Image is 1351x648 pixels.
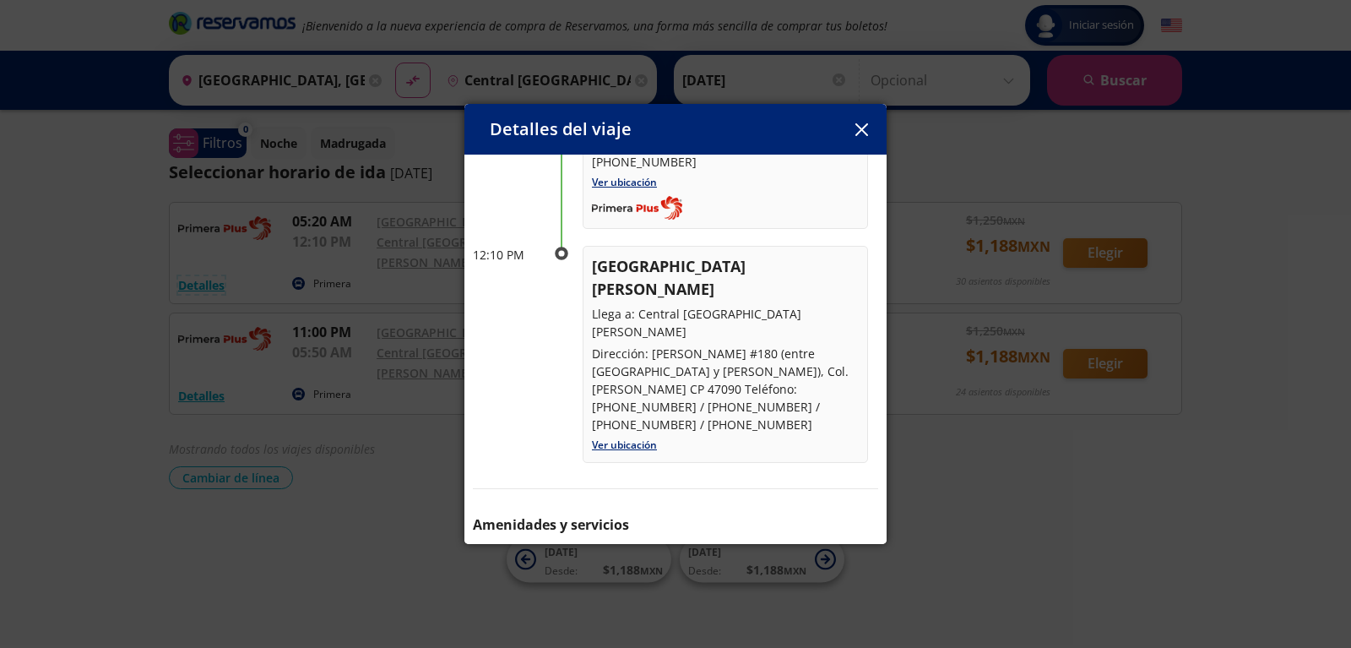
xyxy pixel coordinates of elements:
[592,305,859,340] p: Llega a: Central [GEOGRAPHIC_DATA][PERSON_NAME]
[592,175,657,189] a: Ver ubicación
[592,345,859,433] p: Dirección: [PERSON_NAME] #180 (entre [GEOGRAPHIC_DATA] y [PERSON_NAME]), Col. [PERSON_NAME] CP 47...
[473,515,878,535] p: Amenidades y servicios
[592,255,859,301] p: [GEOGRAPHIC_DATA][PERSON_NAME]
[592,196,682,220] img: Completo_color__1_.png
[490,117,632,142] p: Detalles del viaje
[592,438,657,452] a: Ver ubicación
[473,246,540,264] p: 12:10 PM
